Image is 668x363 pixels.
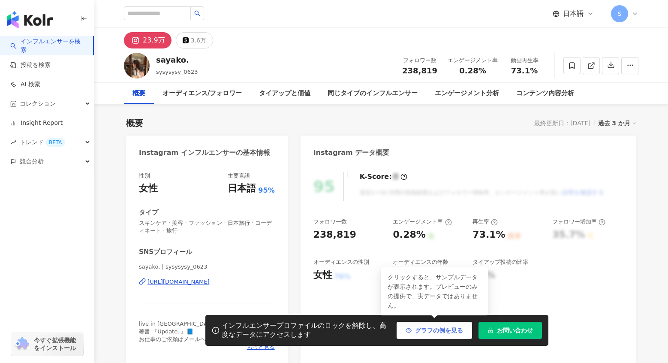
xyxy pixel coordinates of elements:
div: Instagram インフルエンサーの基本情報 [139,148,270,157]
div: 再生率 [472,218,498,226]
div: タイアップ投稿の比率 [472,258,528,266]
div: 最終更新日：[DATE] [534,120,590,127]
div: sayako. [156,54,198,65]
span: sysysysy_0623 [156,69,198,75]
div: BETA [45,138,65,147]
a: 投稿を検索 [10,61,51,70]
span: 73.1% [511,67,538,75]
div: Instagram データ概要 [313,148,390,157]
div: 女性 [313,269,332,282]
div: 性別 [139,172,150,180]
span: トレンド [20,133,65,152]
span: rise [10,139,16,145]
img: KOL Avatar [124,53,150,79]
span: 95% [258,186,274,195]
div: 動画再生率 [508,56,541,65]
div: 73.1% [472,228,505,242]
div: フォロワー数 [402,56,437,65]
div: フォロワー増加率 [552,218,605,226]
div: コンテンツ内容分析 [516,88,574,99]
img: logo [7,11,53,28]
div: エンゲージメント率 [393,218,451,226]
div: オーディエンスの年齢 [393,258,448,266]
div: 0.28% [393,228,425,242]
span: search [194,10,200,16]
span: お問い合わせ [497,327,533,334]
a: AI 検索 [10,80,40,89]
div: 日本語 [228,182,256,195]
div: 238,819 [313,228,356,242]
div: 過去 3 か月 [598,118,637,129]
div: 概要 [126,117,143,129]
div: タイアップと価値 [259,88,310,99]
button: グラフの例を見る [397,322,472,339]
div: エンゲージメント分析 [435,88,499,99]
span: グラフの例を見る [415,327,463,334]
a: chrome extension今すぐ拡張機能をインストール [11,333,83,356]
span: スキンケア · 美容・ファッション · 日本旅行 · コーディネート · 旅行 [139,219,275,235]
div: インフルエンサープロファイルのロックを解除し、高度なデータにアクセスします [222,321,392,339]
div: 23.9万 [143,34,165,46]
div: K-Score : [360,172,407,181]
a: [URL][DOMAIN_NAME] [139,278,275,286]
div: SNSプロフィール [139,248,192,257]
div: 女性 [139,182,158,195]
div: 同じタイプのインフルエンサー [328,88,418,99]
div: エンゲージメント率 [448,56,498,65]
div: タイプ [139,208,158,217]
div: クリックすると、サンプルデータが表示されます。プレビューのみの提供で、実データではありません。 [381,267,488,315]
button: 3.6万 [176,32,213,48]
div: 概要 [132,88,145,99]
span: 日本語 [563,9,584,18]
div: [URL][DOMAIN_NAME] [147,278,210,286]
div: フォロワー数 [313,218,347,226]
a: Insight Report [10,119,63,127]
span: もっと見る [247,343,275,351]
img: chrome extension [14,337,30,351]
span: 238,819 [402,66,437,75]
button: 23.9万 [124,32,172,48]
span: 0.28% [459,67,486,75]
span: 今すぐ拡張機能をインストール [34,336,81,352]
span: S [618,9,622,18]
button: お問い合わせ [478,322,542,339]
div: 3.6万 [191,34,206,46]
span: コレクション [20,94,56,113]
span: lock [487,327,493,333]
span: 競合分析 [20,152,44,171]
div: 主要言語 [228,172,250,180]
div: オーディエンス/フォロワー [162,88,242,99]
span: sayako. | sysysysy_0623 [139,263,275,271]
a: searchインフルエンサーを検索 [10,37,86,54]
div: オーディエンスの性別 [313,258,369,266]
